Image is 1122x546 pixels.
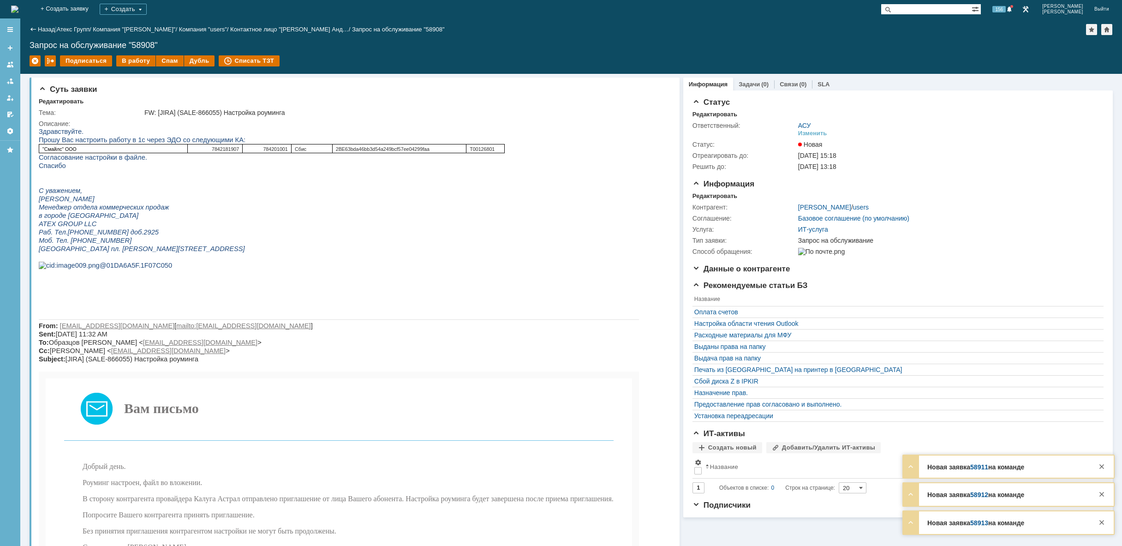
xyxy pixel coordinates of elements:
span: Информация [692,180,754,188]
div: Развернуть [905,489,916,500]
a: Установка переадресации [694,412,1097,420]
div: Название [710,463,738,470]
a: АСУ [798,122,811,129]
a: Компания "[PERSON_NAME]" [93,26,175,33]
div: Тип заявки: [692,237,796,244]
a: Настройки [3,124,18,138]
a: [PERSON_NAME] [798,204,851,211]
span: [PERSON_NAME] [1042,9,1083,15]
div: Сбой диска Z в IPKIR [694,378,1097,385]
a: Выданы права на папку [694,343,1097,350]
span: Попросите Вашего контрагента принять приглашение. [44,384,216,391]
div: Изменить [798,130,827,137]
span: [DOMAIN_NAME][URL] [245,534,356,546]
div: Развернуть [905,517,916,528]
a: Заявки на командах [3,57,18,72]
i: Строк на странице: [719,482,835,493]
span: [ [136,195,137,202]
img: logo [11,6,18,13]
th: Название [692,294,1099,306]
span: Данные о контрагенте [692,264,790,273]
div: Статус: [692,141,796,148]
div: Ответственный: [692,122,796,129]
div: Запрос на обслуживание "58908" [30,41,1113,50]
a: Перейти в интерфейс администратора [1020,4,1031,15]
span: 784201001 [224,19,249,24]
a: SLA [818,81,830,88]
a: Контактное лицо "[PERSON_NAME] Анд… [230,26,349,33]
div: Закрыть [1096,517,1107,528]
span: "Смайлс" ООО [4,19,38,24]
div: | [55,25,56,32]
div: / [230,26,352,33]
span: Вам письмо [85,273,160,288]
div: Отреагировать до: [692,152,796,159]
a: mailto:[EMAIL_ADDRESS][DOMAIN_NAME] [137,194,272,202]
a: Настройка области чтения Outlook [694,320,1097,327]
a: [EMAIL_ADDRESS][DOMAIN_NAME] [104,211,219,219]
div: Удалить [30,55,41,66]
a: Выдача прав на папку [694,354,1097,362]
a: users [853,204,869,211]
div: Запрос на обслуживание [798,237,1098,244]
a: Мои заявки [3,90,18,105]
a: Создать заявку [3,41,18,55]
span: mailto:[EMAIL_ADDRESS][DOMAIN_NAME] [137,195,272,202]
div: Редактировать [39,98,84,105]
span: Без принятия приглашения контрагентом настройки не могут быть продолжены. [44,400,298,408]
span: Для продолжения диалога ответьте на это письмо, не меняя тему. [197,483,403,491]
strong: Новая заявка на команде [927,519,1024,527]
div: (0) [761,81,769,88]
a: Перейти на домашнюю страницу [11,6,18,13]
span: Спасибо, что обратились в ООО «СберКорус» [227,516,373,524]
a: ИТ-услуга [798,226,828,233]
div: (0) [799,81,806,88]
a: Расходные материалы для МФУ [694,331,1097,339]
span: Роуминг настроен, файл во вложении. [44,351,163,359]
a: Базовое соглашение (по умолчанию) [798,215,909,222]
a: 58912 [970,491,988,498]
span: Рекомендуемые статьи БЗ [692,281,808,290]
div: Закрыть [1096,461,1107,472]
span: Настройки [694,459,702,466]
span: 156 [992,6,1006,12]
span: [EMAIL_ADDRESS][DOMAIN_NAME] [21,195,136,202]
a: Информация [689,81,728,88]
img: По почте.png [798,248,845,255]
span: [DATE] 13:18 [798,163,836,170]
img: Письмо [42,265,74,297]
div: / [57,26,93,33]
div: Добавить в избранное [1086,24,1097,35]
a: Мои согласования [3,107,18,122]
div: Запрос на обслуживание "58908" [352,26,445,33]
a: Связи [780,81,798,88]
strong: Новая заявка на команде [927,491,1024,498]
span: 7842181907 [173,19,200,24]
div: Закрыть [1096,489,1107,500]
div: Услуга: [692,226,796,233]
span: ИТ-активы [692,429,745,438]
div: Развернуть [905,461,916,472]
div: Назначение прав. [694,389,1097,396]
a: 58911 [970,463,988,471]
div: Редактировать [692,192,737,200]
span: Т00126801 [431,19,456,24]
a: Компания "users" [179,26,227,33]
div: 0 [771,482,775,493]
span: С уважением, [PERSON_NAME] [44,416,148,424]
div: Редактировать [692,111,737,118]
a: Заявки в моей ответственности [3,74,18,89]
a: Предоставление прав согласовано и выполнено. [694,401,1097,408]
div: FW: [JIRA] (SALE-866055) Настройка роуминга [144,109,664,116]
div: Контрагент: [692,204,796,211]
a: Назад [38,26,55,33]
div: Описание: [39,120,666,127]
div: / [93,26,179,33]
span: Сбис [256,19,268,24]
div: Тема: [39,109,143,116]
